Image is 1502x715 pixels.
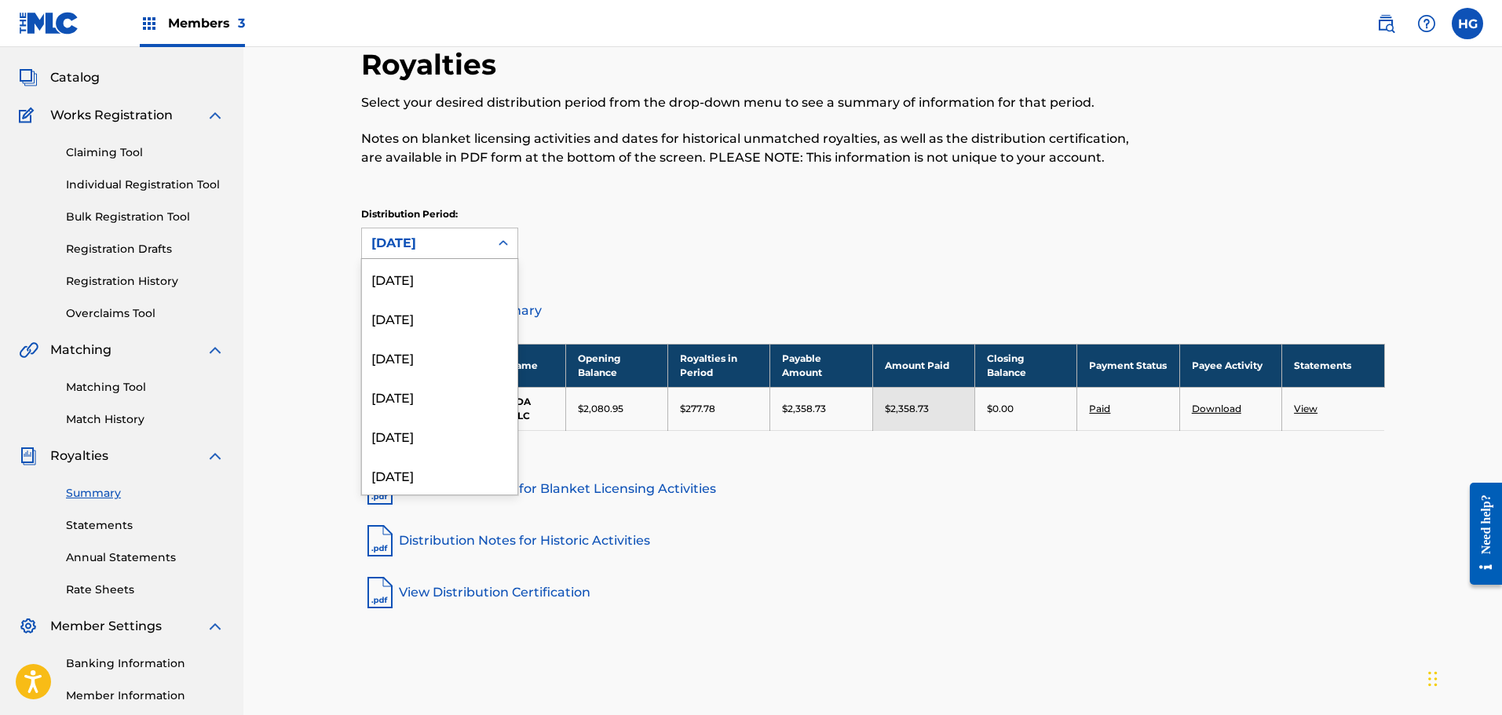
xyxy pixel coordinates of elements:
a: Distribution Summary [361,292,1385,330]
div: [DATE] [362,337,517,377]
img: pdf [361,522,399,560]
span: 3 [238,16,245,31]
a: Bulk Registration Tool [66,209,225,225]
div: [DATE] [371,234,480,253]
th: Payment Status [1077,344,1179,387]
p: Select your desired distribution period from the drop-down menu to see a summary of information f... [361,93,1149,112]
img: expand [206,447,225,465]
a: CatalogCatalog [19,68,100,87]
a: Annual Statements [66,549,225,566]
a: Matching Tool [66,379,225,396]
a: Public Search [1370,8,1402,39]
a: Claiming Tool [66,144,225,161]
th: Statements [1282,344,1384,387]
a: Banking Information [66,655,225,672]
div: [DATE] [362,377,517,416]
span: Matching [50,341,111,359]
a: View Distribution Certification [361,574,1385,611]
a: View [1294,403,1317,414]
div: [DATE] [362,298,517,337]
a: Registration Drafts [66,241,225,257]
p: $2,358.73 [885,402,929,416]
iframe: Chat Widget [1423,640,1502,715]
p: $0.00 [987,402,1014,416]
img: help [1417,14,1436,33]
span: Royalties [50,447,108,465]
img: Works Registration [19,106,39,125]
p: Notes on blanket licensing activities and dates for historical unmatched royalties, as well as th... [361,130,1149,167]
a: Member Information [66,688,225,704]
a: Overclaims Tool [66,305,225,322]
a: Distribution Notes for Historic Activities [361,522,1385,560]
div: [DATE] [362,455,517,494]
a: Statements [66,517,225,534]
th: Royalties in Period [668,344,770,387]
span: Member Settings [50,617,162,636]
img: Matching [19,341,38,359]
p: $277.78 [680,402,715,416]
a: Individual Registration Tool [66,177,225,193]
img: Top Rightsholders [140,14,159,33]
p: $2,358.73 [782,402,826,416]
th: Payable Amount [770,344,872,387]
th: Opening Balance [565,344,667,387]
img: pdf [361,574,399,611]
img: expand [206,106,225,125]
p: $2,080.95 [578,402,623,416]
img: Royalties [19,447,38,465]
iframe: Resource Center [1458,470,1502,596]
img: search [1376,14,1395,33]
p: Distribution Period: [361,207,518,221]
a: SummarySummary [19,31,114,49]
img: expand [206,341,225,359]
h2: Royalties [361,47,504,82]
a: Registration History [66,273,225,290]
a: Paid [1089,403,1110,414]
img: Catalog [19,68,38,87]
span: Members [168,14,245,32]
div: User Menu [1452,8,1483,39]
div: [DATE] [362,416,517,455]
a: Match History [66,411,225,428]
a: Distribution Notes for Blanket Licensing Activities [361,470,1385,508]
span: Works Registration [50,106,173,125]
a: Download [1192,403,1241,414]
th: Amount Paid [872,344,974,387]
th: Payee Activity [1179,344,1281,387]
th: Closing Balance [975,344,1077,387]
div: Help [1411,8,1442,39]
div: [DATE] [362,259,517,298]
a: Summary [66,485,225,502]
img: Member Settings [19,617,38,636]
span: Catalog [50,68,100,87]
img: expand [206,617,225,636]
a: Rate Sheets [66,582,225,598]
img: MLC Logo [19,12,79,35]
div: Drag [1428,655,1438,702]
